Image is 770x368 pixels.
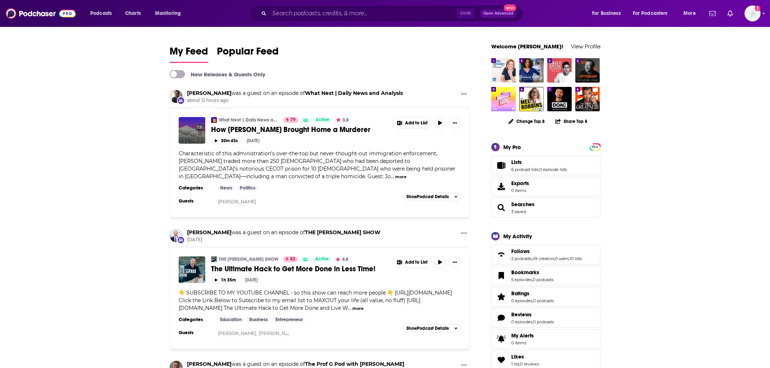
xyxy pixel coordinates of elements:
[406,326,449,331] span: Show Podcast Details
[511,180,529,187] span: Exports
[494,355,508,365] a: Likes
[547,87,572,111] img: The Diary Of A CEO with Steven Bartlett
[511,353,539,360] a: Likes
[569,256,582,261] a: 10 lists
[217,45,279,63] a: Popular Feed
[305,90,403,96] a: What Next | Daily News and Analysis
[511,277,532,282] a: 5 episodes
[571,43,600,50] a: View Profile
[125,8,141,19] span: Charts
[391,173,394,180] span: ...
[633,8,668,19] span: For Podcasters
[403,324,461,333] button: ShowPodcast Details
[533,319,554,324] a: 0 podcasts
[348,305,351,311] span: ...
[519,361,520,367] span: ,
[179,198,211,204] h3: Guests
[494,203,508,213] a: Searches
[511,319,532,324] a: 0 episodes
[218,331,257,336] a: [PERSON_NAME],
[334,256,350,262] button: 4.8
[305,361,404,367] a: The Prof G Pod with Scott Galloway
[483,12,513,15] span: Open Advanced
[150,8,190,19] button: open menu
[591,144,599,149] a: PRO
[591,144,599,150] span: PRO
[170,90,183,103] img: Jonathan Blitzer
[211,125,388,134] a: How [PERSON_NAME] Brought Home a Murderer
[491,308,600,328] span: Reviews
[532,256,554,261] a: 49 creators
[706,7,719,20] a: Show notifications dropdown
[458,229,470,238] button: Show More Button
[211,125,370,134] span: How [PERSON_NAME] Brought Home a Murderer
[179,150,456,180] span: Characteristic of this administration’s over-the-top but never-thought-out immigration enforcemen...
[511,248,530,255] span: Follows
[405,260,428,265] span: Add to List
[187,90,403,97] h3: was a guest on an episode of
[532,277,533,282] span: ,
[511,269,553,276] a: Bookmarks
[491,266,600,285] span: Bookmarks
[491,87,516,111] a: The Bright Side
[539,167,567,172] a: 0 episode lists
[480,9,517,18] button: Open AdvancedNew
[217,317,245,323] a: Education
[511,248,582,255] a: Follows
[170,229,183,242] img: James Clear
[170,45,208,62] span: My Feed
[519,58,544,83] img: The Gutbliss Podcast
[511,167,539,172] a: 6 podcast lists
[273,317,306,323] a: Entrepreneur
[587,8,630,19] button: open menu
[503,144,521,151] div: My Pro
[403,192,461,201] button: ShowPodcast Details
[85,8,121,19] button: open menu
[179,185,211,191] h3: Categories
[628,8,678,19] button: open menu
[504,4,517,11] span: New
[256,5,530,22] div: Search podcasts, credits, & more...
[305,229,380,236] a: THE ED MYLETT SHOW
[511,332,534,339] span: My Alerts
[179,117,205,144] img: How Trump Brought Home a Murderer
[554,256,555,261] span: ,
[504,117,549,126] button: Change Top 8
[334,117,351,123] button: 3.8
[491,198,600,217] span: Searches
[547,58,572,83] a: The Daily Stoic
[211,276,239,283] button: 1h 35m
[179,330,211,336] h3: Guests
[511,201,535,208] span: Searches
[575,58,600,83] img: A Bit of Optimism
[187,361,231,367] a: Jonathan Haidt
[290,116,295,124] span: 79
[187,90,231,96] a: Jonathan Blitzer
[520,361,539,367] a: 0 reviews
[575,87,600,111] img: The School of Greatness
[177,236,185,244] div: New Appearance
[217,185,235,191] a: News
[511,340,534,345] span: 0 items
[457,9,474,18] span: Ctrl K
[6,7,76,20] a: Podchaser - Follow, Share and Rate Podcasts
[187,229,380,236] h3: was a guest on an episode of
[519,87,544,111] img: The Mel Robbins Podcast
[503,233,532,240] div: My Activity
[283,256,298,262] a: 82
[246,317,271,323] a: Business
[449,117,461,129] button: Show More Button
[211,137,241,144] button: 30m 43s
[247,138,259,143] div: [DATE]
[491,177,600,196] a: Exports
[352,305,364,312] button: more
[179,317,211,323] h3: Categories
[745,5,761,21] span: Logged in as hmill
[313,117,332,123] a: Active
